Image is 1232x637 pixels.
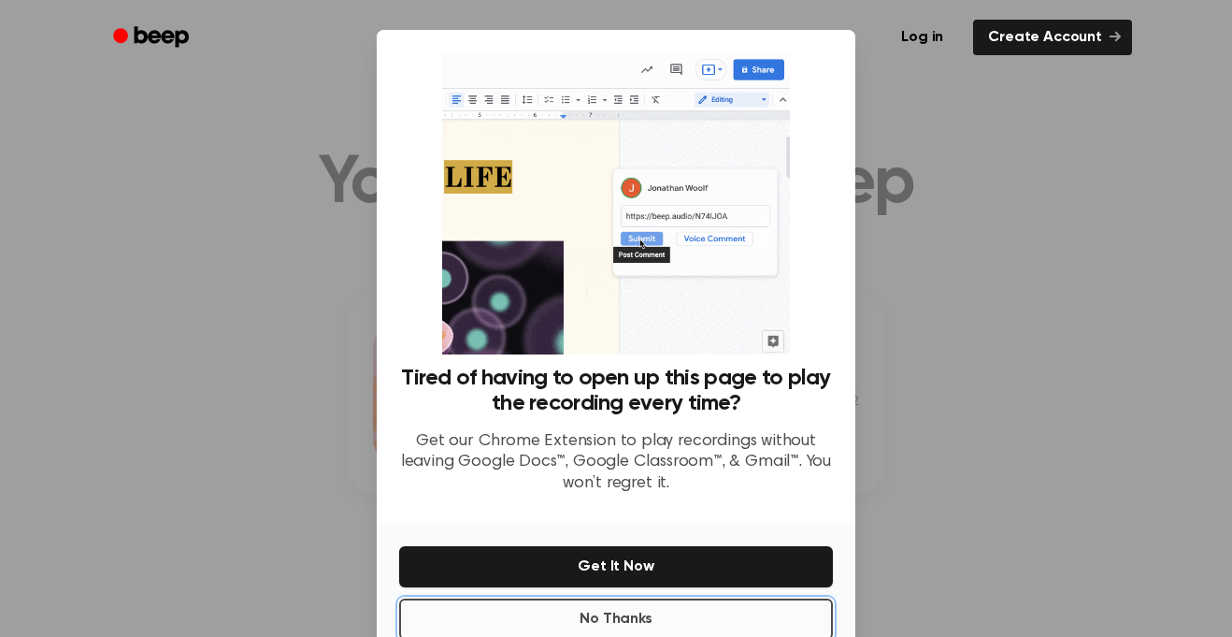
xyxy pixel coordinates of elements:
h3: Tired of having to open up this page to play the recording every time? [399,366,833,416]
a: Create Account [973,20,1132,55]
img: Beep extension in action [442,52,789,355]
a: Beep [100,20,206,56]
a: Log in [882,16,962,59]
p: Get our Chrome Extension to play recordings without leaving Google Docs™, Google Classroom™, & Gm... [399,431,833,495]
button: Get It Now [399,546,833,587]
